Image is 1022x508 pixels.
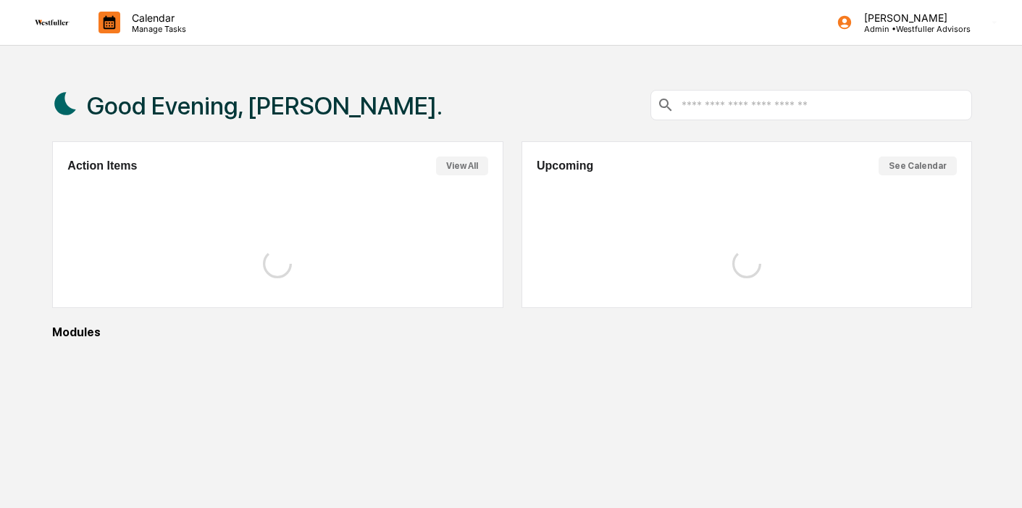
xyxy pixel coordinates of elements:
[120,24,193,34] p: Manage Tasks
[853,12,971,24] p: [PERSON_NAME]
[120,12,193,24] p: Calendar
[35,20,70,25] img: logo
[537,159,593,172] h2: Upcoming
[52,325,972,339] div: Modules
[853,24,971,34] p: Admin • Westfuller Advisors
[87,91,443,120] h1: Good Evening, [PERSON_NAME].
[879,157,957,175] button: See Calendar
[436,157,488,175] button: View All
[67,159,137,172] h2: Action Items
